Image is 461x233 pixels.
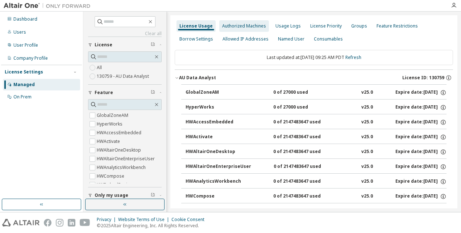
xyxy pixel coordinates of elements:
[179,23,213,29] div: License Usage
[80,219,90,226] img: youtube.svg
[395,89,447,96] div: Expire date: [DATE]
[310,23,342,29] div: License Priority
[395,193,447,200] div: Expire date: [DATE]
[88,85,162,101] button: Feature
[395,208,447,215] div: Expire date: [DATE]
[273,134,339,140] div: 0 of 2147483647 used
[361,134,373,140] div: v25.0
[278,36,304,42] div: Named User
[88,37,162,53] button: License
[186,144,447,160] button: HWAltairOneDesktop0 of 2147483647 usedv25.0Expire date:[DATE]
[186,188,447,204] button: HWCompose0 of 2147483647 usedv25.0Expire date:[DATE]
[361,119,373,126] div: v25.0
[186,134,251,140] div: HWActivate
[13,94,32,100] div: On Prem
[5,69,43,75] div: License Settings
[395,149,447,155] div: Expire date: [DATE]
[273,178,339,185] div: 0 of 2147483647 used
[97,137,121,146] label: HWActivate
[97,146,142,154] label: HWAltairOneDesktop
[186,85,447,101] button: GlobalZoneAM0 of 27000 usedv25.0Expire date:[DATE]
[361,208,373,215] div: v25.0
[186,114,447,130] button: HWAccessEmbedded0 of 2147483647 usedv25.0Expire date:[DATE]
[395,178,447,185] div: Expire date: [DATE]
[2,219,40,226] img: altair_logo.svg
[4,2,94,9] img: Altair One
[13,29,26,35] div: Users
[361,149,373,155] div: v25.0
[186,164,251,170] div: HWAltairOneEnterpriseUser
[222,23,266,29] div: Authorized Machines
[223,36,269,42] div: Allowed IP Addresses
[97,163,147,172] label: HWAnalyticsWorkbench
[68,219,75,226] img: linkedin.svg
[186,129,447,145] button: HWActivate0 of 2147483647 usedv25.0Expire date:[DATE]
[273,208,339,215] div: 0 of 2147483647 used
[118,217,171,223] div: Website Terms of Use
[186,89,251,96] div: GlobalZoneAM
[275,23,301,29] div: Usage Logs
[395,164,447,170] div: Expire date: [DATE]
[95,42,112,48] span: License
[179,36,213,42] div: Borrow Settings
[95,192,128,198] span: Only my usage
[274,164,339,170] div: 0 of 2147483647 used
[402,75,444,81] span: License ID: 130759
[186,178,251,185] div: HWAnalyticsWorkbench
[97,223,209,229] p: © 2025 Altair Engineering, Inc. All Rights Reserved.
[377,23,418,29] div: Feature Restrictions
[97,181,131,189] label: HWEmbedBasic
[151,42,155,48] span: Clear filter
[395,119,447,126] div: Expire date: [DATE]
[361,164,373,170] div: v25.0
[186,159,447,175] button: HWAltairOneEnterpriseUser0 of 2147483647 usedv25.0Expire date:[DATE]
[361,193,373,200] div: v25.0
[273,119,339,126] div: 0 of 2147483647 used
[88,187,162,203] button: Only my usage
[151,192,155,198] span: Clear filter
[314,36,343,42] div: Consumables
[97,63,103,72] label: All
[361,104,373,111] div: v25.0
[13,42,38,48] div: User Profile
[13,82,35,88] div: Managed
[97,120,124,128] label: HyperWorks
[395,134,447,140] div: Expire date: [DATE]
[56,219,63,226] img: instagram.svg
[273,104,339,111] div: 0 of 27000 used
[395,104,447,111] div: Expire date: [DATE]
[186,203,447,219] button: HWEmbedBasic0 of 2147483647 usedv25.0Expire date:[DATE]
[151,90,155,96] span: Clear filter
[351,23,367,29] div: Groups
[97,111,130,120] label: GlobalZoneAM
[186,149,251,155] div: HWAltairOneDesktop
[175,50,453,65] div: Last updated at: [DATE] 09:25 AM PDT
[179,75,216,81] div: AU Data Analyst
[361,89,373,96] div: v25.0
[97,172,126,181] label: HWCompose
[97,72,150,81] label: 130759 - AU Data Analyst
[171,217,209,223] div: Cookie Consent
[13,16,37,22] div: Dashboard
[186,104,251,111] div: HyperWorks
[95,90,113,96] span: Feature
[13,55,48,61] div: Company Profile
[186,99,447,115] button: HyperWorks0 of 27000 usedv25.0Expire date:[DATE]
[186,174,447,190] button: HWAnalyticsWorkbench0 of 2147483647 usedv25.0Expire date:[DATE]
[345,54,361,60] a: Refresh
[88,31,162,37] a: Clear all
[97,217,118,223] div: Privacy
[273,149,339,155] div: 0 of 2147483647 used
[97,154,156,163] label: HWAltairOneEnterpriseUser
[186,208,251,215] div: HWEmbedBasic
[97,128,143,137] label: HWAccessEmbedded
[186,193,251,200] div: HWCompose
[361,178,373,185] div: v25.0
[175,70,453,86] button: AU Data AnalystLicense ID: 130759
[273,89,339,96] div: 0 of 27000 used
[44,219,51,226] img: facebook.svg
[273,193,339,200] div: 0 of 2147483647 used
[186,119,251,126] div: HWAccessEmbedded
